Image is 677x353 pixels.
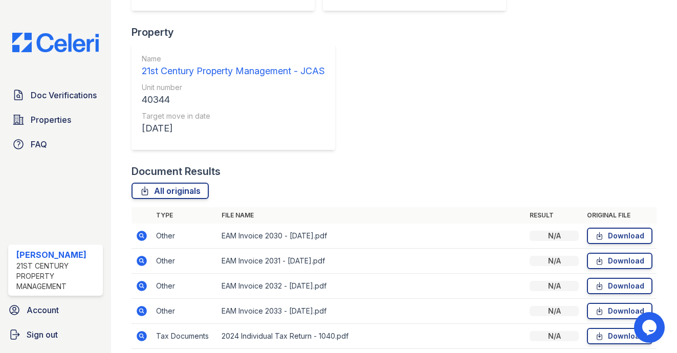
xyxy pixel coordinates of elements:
[4,33,107,52] img: CE_Logo_Blue-a8612792a0a2168367f1c8372b55b34899dd931a85d93a1a3d3e32e68fde9ad4.png
[142,82,325,93] div: Unit number
[152,224,217,249] td: Other
[587,253,652,269] a: Download
[142,111,325,121] div: Target move in date
[142,121,325,136] div: [DATE]
[587,228,652,244] a: Download
[152,274,217,299] td: Other
[132,25,343,39] div: Property
[8,109,103,130] a: Properties
[634,312,667,343] iframe: chat widget
[31,89,97,101] span: Doc Verifications
[4,324,107,345] a: Sign out
[217,274,526,299] td: EAM Invoice 2032 - [DATE].pdf
[530,331,579,341] div: N/A
[8,85,103,105] a: Doc Verifications
[142,93,325,107] div: 40344
[4,300,107,320] a: Account
[152,299,217,324] td: Other
[217,324,526,349] td: 2024 Individual Tax Return - 1040.pdf
[27,328,58,341] span: Sign out
[587,328,652,344] a: Download
[132,164,221,179] div: Document Results
[27,304,59,316] span: Account
[530,281,579,291] div: N/A
[587,303,652,319] a: Download
[217,207,526,224] th: File name
[142,54,325,64] div: Name
[530,256,579,266] div: N/A
[526,207,583,224] th: Result
[31,138,47,150] span: FAQ
[31,114,71,126] span: Properties
[530,231,579,241] div: N/A
[583,207,657,224] th: Original file
[16,261,99,292] div: 21st Century Property Management
[217,299,526,324] td: EAM Invoice 2033 - [DATE].pdf
[142,64,325,78] div: 21st Century Property Management - JCAS
[132,183,209,199] a: All originals
[152,324,217,349] td: Tax Documents
[16,249,99,261] div: [PERSON_NAME]
[142,54,325,78] a: Name 21st Century Property Management - JCAS
[587,278,652,294] a: Download
[152,207,217,224] th: Type
[530,306,579,316] div: N/A
[152,249,217,274] td: Other
[217,224,526,249] td: EAM Invoice 2030 - [DATE].pdf
[217,249,526,274] td: EAM Invoice 2031 - [DATE].pdf
[8,134,103,155] a: FAQ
